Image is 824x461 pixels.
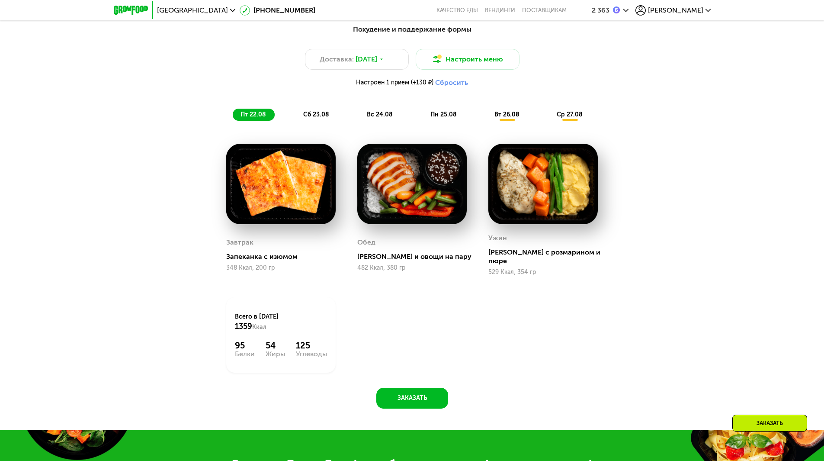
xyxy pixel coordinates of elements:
[430,111,457,118] span: пн 25.08
[226,252,343,261] div: Запеканка с изюмом
[226,236,253,249] div: Завтрак
[240,111,266,118] span: пт 22.08
[494,111,519,118] span: вт 26.08
[252,323,266,331] span: Ккал
[235,322,252,331] span: 1359
[266,351,285,358] div: Жиры
[303,111,329,118] span: сб 23.08
[226,264,336,271] div: 348 Ккал, 200 гр
[357,252,474,261] div: [PERSON_NAME] и овощи на пару
[156,24,668,35] div: Похудение и поддержание формы
[376,388,448,409] button: Заказать
[488,232,507,245] div: Ужин
[240,5,315,16] a: [PHONE_NUMBER]
[320,54,354,64] span: Доставка:
[296,351,327,358] div: Углеводы
[296,340,327,351] div: 125
[648,7,703,14] span: [PERSON_NAME]
[732,415,807,432] div: Заказать
[235,351,255,358] div: Белки
[488,248,605,265] div: [PERSON_NAME] с розмарином и пюре
[592,7,609,14] div: 2 363
[357,264,467,271] div: 482 Ккал, 380 гр
[485,7,515,14] a: Вендинги
[557,111,583,118] span: ср 27.08
[416,49,519,70] button: Настроить меню
[367,111,393,118] span: вс 24.08
[356,80,433,86] span: Настроен 1 прием (+130 ₽)
[157,7,228,14] span: [GEOGRAPHIC_DATA]
[266,340,285,351] div: 54
[357,236,375,249] div: Обед
[522,7,567,14] div: поставщикам
[235,340,255,351] div: 95
[235,313,327,332] div: Всего в [DATE]
[435,78,468,87] button: Сбросить
[436,7,478,14] a: Качество еды
[488,269,598,276] div: 529 Ккал, 354 гр
[356,54,377,64] span: [DATE]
